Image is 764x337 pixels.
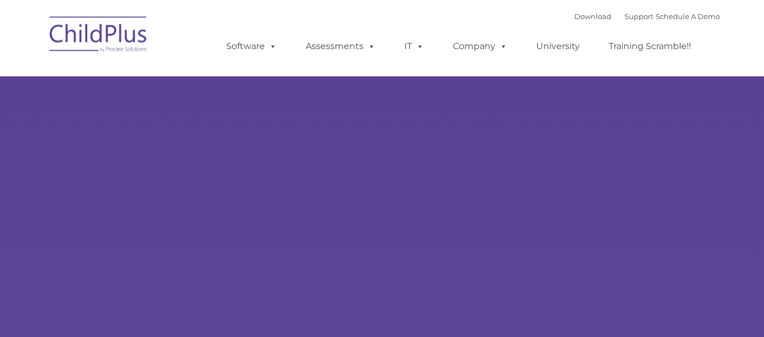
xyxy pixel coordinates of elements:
a: Training Scramble!! [598,35,702,57]
a: Download [574,12,611,21]
a: University [525,35,591,57]
a: Software [215,35,288,57]
a: Assessments [295,35,386,57]
font: | [574,12,720,21]
img: ChildPlus by Procare Solutions [44,9,153,63]
a: Company [442,35,518,57]
a: Schedule A Demo [656,12,720,21]
a: IT [393,35,435,57]
a: Support [624,12,653,21]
